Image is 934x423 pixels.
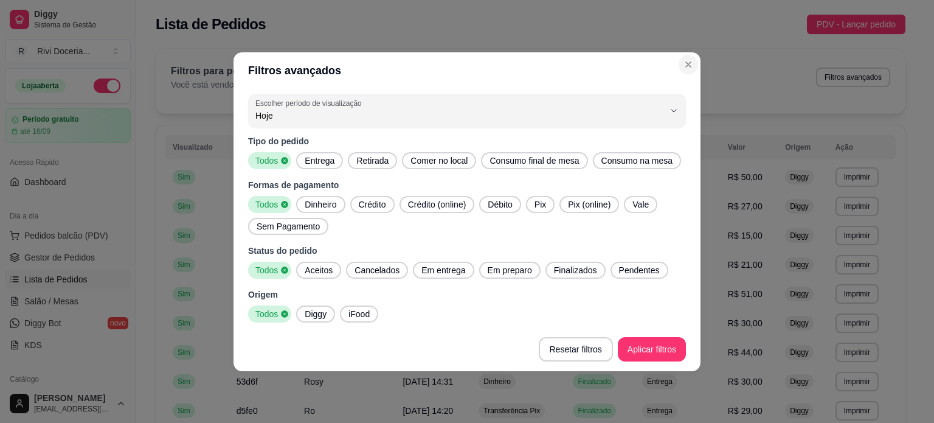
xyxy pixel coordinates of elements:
button: Retirada [348,152,397,169]
button: Consumo final de mesa [481,152,587,169]
span: Comer no local [406,155,472,167]
button: Dinheiro [296,196,345,213]
button: Pendentes [611,262,668,279]
button: Entrega [296,152,343,169]
button: Comer no local [402,152,476,169]
button: Cancelados [346,262,408,279]
button: Aplicar filtros [618,337,686,362]
span: Crédito (online) [403,198,471,211]
button: Aceitos [296,262,341,279]
span: Todos [251,198,280,211]
p: Origem [248,288,686,301]
span: Vale [628,198,654,211]
span: Cancelados [350,264,404,276]
span: Em preparo [483,264,537,276]
button: Consumo na mesa [593,152,682,169]
span: Consumo final de mesa [485,155,584,167]
span: Hoje [255,110,664,122]
span: Finalizados [549,264,602,276]
button: Resetar filtros [539,337,613,362]
span: Em entrega [417,264,470,276]
button: Close [679,55,698,74]
p: Tipo do pedido [248,135,686,147]
button: Finalizados [545,262,606,279]
span: Retirada [351,155,393,167]
span: Entrega [300,155,339,167]
button: Todos [248,262,291,279]
span: Débito [483,198,517,211]
span: iFood [344,308,375,320]
p: Status do pedido [248,245,686,257]
button: Débito [479,196,521,213]
button: Sem Pagamento [248,218,328,235]
button: Escolher período de visualizaçãoHoje [248,94,686,128]
button: Crédito [350,196,395,213]
button: Diggy [296,306,335,323]
button: Em preparo [479,262,541,279]
span: Diggy [300,308,331,320]
span: Pix (online) [563,198,615,211]
span: Pendentes [614,264,665,276]
span: Todos [251,264,280,276]
span: Dinheiro [300,198,341,211]
span: Todos [251,155,280,167]
p: Formas de pagamento [248,179,686,191]
button: iFood [340,306,378,323]
span: Aceitos [300,264,337,276]
span: Todos [251,308,280,320]
button: Crédito (online) [400,196,475,213]
span: Sem Pagamento [252,220,325,232]
button: Vale [624,196,657,213]
button: Todos [248,152,291,169]
button: Pix [526,196,555,213]
button: Pix (online) [559,196,619,213]
label: Escolher período de visualização [255,98,365,108]
span: Pix [530,198,551,211]
button: Todos [248,196,291,213]
header: Filtros avançados [233,52,700,89]
button: Em entrega [413,262,474,279]
span: Consumo na mesa [597,155,678,167]
button: Todos [248,306,291,323]
span: Crédito [354,198,391,211]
